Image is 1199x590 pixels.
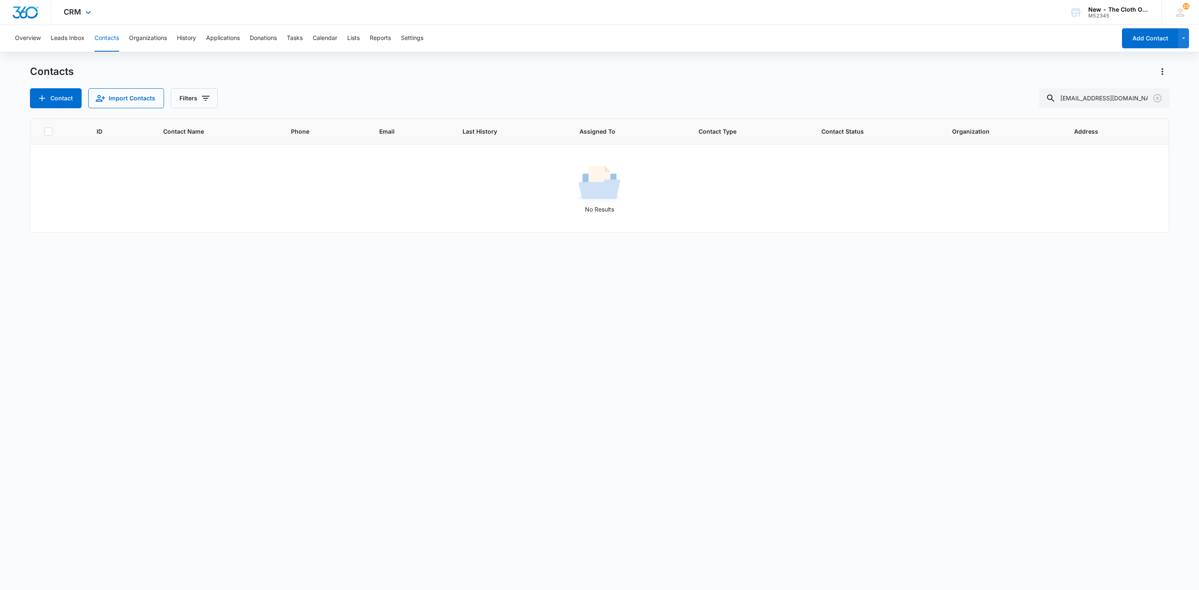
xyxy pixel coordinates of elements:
span: Contact Type [699,127,789,136]
button: Leads Inbox [51,25,85,52]
span: Contact Status [821,127,920,136]
button: Lists [347,25,360,52]
div: account id [1088,13,1149,19]
button: Organizations [129,25,167,52]
button: Filters [171,88,218,108]
button: Calendar [313,25,337,52]
button: Overview [15,25,41,52]
button: Applications [206,25,240,52]
button: Donations [250,25,277,52]
button: Contacts [95,25,119,52]
button: History [177,25,196,52]
span: ID [97,127,131,136]
img: No Results [579,163,620,205]
button: Add Contact [30,88,82,108]
div: account name [1088,6,1149,13]
button: Import Contacts [88,88,164,108]
button: Actions [1156,65,1169,78]
button: Tasks [287,25,303,52]
span: 15 [1183,3,1189,10]
span: Organization [952,127,1042,136]
div: notifications count [1183,3,1189,10]
span: Phone [291,127,347,136]
h1: Contacts [30,65,74,78]
span: Address [1074,127,1143,136]
span: Last History [463,127,547,136]
span: CRM [64,7,81,16]
button: Add Contact [1122,28,1178,48]
span: Contact Name [163,127,259,136]
button: Reports [370,25,391,52]
button: Clear [1151,92,1164,105]
p: No Results [31,205,1168,214]
span: Assigned To [580,127,667,136]
span: Email [379,127,430,136]
button: Settings [401,25,423,52]
input: Search Contacts [1039,88,1169,108]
